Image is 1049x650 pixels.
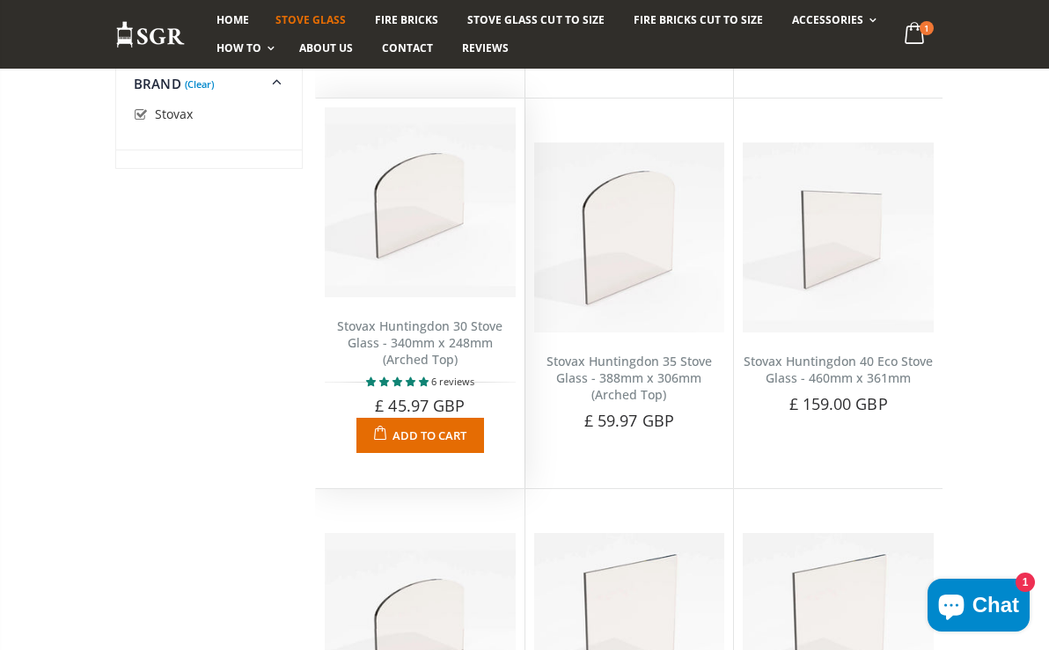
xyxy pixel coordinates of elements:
span: 6 reviews [431,375,474,388]
span: Fire Bricks Cut To Size [634,12,763,27]
a: 1 [898,18,934,52]
span: £ 45.97 GBP [375,395,465,416]
span: About us [299,40,353,55]
button: Add to Cart [356,418,484,453]
a: About us [286,34,366,62]
span: Stove Glass Cut To Size [467,12,604,27]
img: Stovax Huntingdon 40 Eco Stove Glass [743,142,934,333]
a: Home [203,6,262,34]
span: £ 59.97 GBP [584,410,674,431]
span: 1 [920,21,934,35]
img: Stovax Huntingdon 30 arched top stove glass [325,107,516,298]
a: Stove Glass [262,6,359,34]
span: Fire Bricks [375,12,438,27]
span: How To [216,40,261,55]
inbox-online-store-chat: Shopify online store chat [922,579,1035,636]
a: (Clear) [185,82,214,86]
a: Reviews [449,34,522,62]
span: 5.00 stars [366,375,431,388]
a: Fire Bricks [362,6,451,34]
a: Fire Bricks Cut To Size [620,6,776,34]
a: Stove Glass Cut To Size [454,6,617,34]
a: Stovax Huntingdon 35 Stove Glass - 388mm x 306mm (Arched Top) [547,353,712,403]
img: Stovax Huntingdon 35 arched top stove glass [534,142,725,333]
span: Reviews [462,40,509,55]
span: Contact [382,40,433,55]
img: Stove Glass Replacement [115,20,186,49]
span: Accessories [792,12,863,27]
a: Contact [369,34,446,62]
span: Brand [134,75,181,92]
a: Accessories [779,6,885,34]
span: Stove Glass [275,12,346,27]
span: £ 159.00 GBP [789,393,888,414]
span: Home [216,12,249,27]
a: How To [203,34,283,62]
span: Stovax [155,106,193,122]
a: Stovax Huntingdon 40 Eco Stove Glass - 460mm x 361mm [744,353,933,386]
a: Stovax Huntingdon 30 Stove Glass - 340mm x 248mm (Arched Top) [337,318,502,368]
span: Add to Cart [392,427,466,443]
